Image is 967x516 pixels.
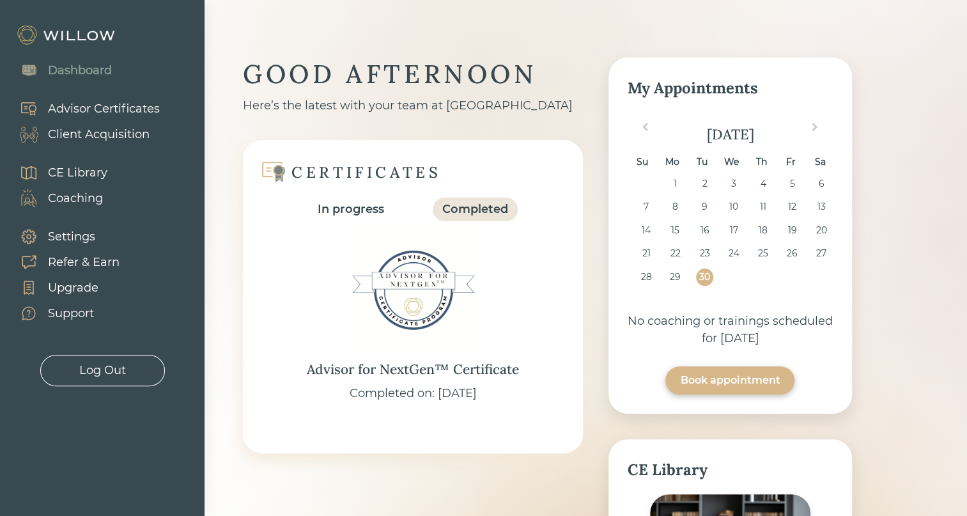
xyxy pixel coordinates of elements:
[6,224,120,249] a: Settings
[725,222,743,239] div: Choose Wednesday, September 17th, 2025
[696,198,713,215] div: Choose Tuesday, September 9th, 2025
[48,190,103,207] div: Coaching
[243,97,583,114] div: Here’s the latest with your team at [GEOGRAPHIC_DATA]
[243,58,583,91] div: GOOD AFTERNOON
[725,198,743,215] div: Choose Wednesday, September 10th, 2025
[48,305,94,322] div: Support
[784,245,801,262] div: Choose Friday, September 26th, 2025
[48,254,120,271] div: Refer & Earn
[633,120,654,141] button: Previous Month
[48,228,95,246] div: Settings
[6,121,160,147] a: Client Acquisition
[349,226,477,354] img: Advisor for NextGen™ Certificate Badge
[350,385,477,402] div: Completed on: [DATE]
[812,153,829,171] div: Sa
[637,222,654,239] div: Choose Sunday, September 14th, 2025
[6,96,160,121] a: Advisor Certificates
[79,362,126,379] div: Log Out
[667,222,684,239] div: Choose Monday, September 15th, 2025
[628,124,833,145] div: [DATE]
[696,222,713,239] div: Choose Tuesday, September 16th, 2025
[633,153,651,171] div: Su
[754,198,771,215] div: Choose Thursday, September 11th, 2025
[725,245,743,262] div: Choose Wednesday, September 24th, 2025
[752,153,770,171] div: Th
[813,245,830,262] div: Choose Saturday, September 27th, 2025
[813,222,830,239] div: Choose Saturday, September 20th, 2025
[782,153,800,171] div: Fr
[696,175,713,192] div: Choose Tuesday, September 2nd, 2025
[637,269,654,286] div: Choose Sunday, September 28th, 2025
[806,120,826,141] button: Next Month
[6,185,107,211] a: Coaching
[48,100,160,118] div: Advisor Certificates
[680,373,780,388] div: Book appointment
[628,313,833,347] div: No coaching or trainings scheduled for [DATE]
[784,222,801,239] div: Choose Friday, September 19th, 2025
[6,58,112,83] a: Dashboard
[754,245,771,262] div: Choose Thursday, September 25th, 2025
[754,175,771,192] div: Choose Thursday, September 4th, 2025
[813,198,830,215] div: Choose Saturday, September 13th, 2025
[725,175,743,192] div: Choose Wednesday, September 3rd, 2025
[723,153,740,171] div: We
[696,245,713,262] div: Choose Tuesday, September 23rd, 2025
[667,245,684,262] div: Choose Monday, September 22nd, 2025
[442,201,508,218] div: Completed
[6,249,120,275] a: Refer & Earn
[637,245,654,262] div: Choose Sunday, September 21st, 2025
[696,269,713,286] div: Choose Tuesday, September 30th, 2025
[813,175,830,192] div: Choose Saturday, September 6th, 2025
[637,198,654,215] div: Choose Sunday, September 7th, 2025
[6,160,107,185] a: CE Library
[318,201,384,218] div: In progress
[291,162,441,182] div: CERTIFICATES
[48,279,98,297] div: Upgrade
[48,126,150,143] div: Client Acquisition
[48,164,107,182] div: CE Library
[6,275,120,301] a: Upgrade
[784,198,801,215] div: Choose Friday, September 12th, 2025
[631,175,828,292] div: month 2025-09
[663,153,681,171] div: Mo
[628,77,833,100] div: My Appointments
[784,175,801,192] div: Choose Friday, September 5th, 2025
[693,153,710,171] div: Tu
[667,198,684,215] div: Choose Monday, September 8th, 2025
[667,269,684,286] div: Choose Monday, September 29th, 2025
[667,175,684,192] div: Choose Monday, September 1st, 2025
[754,222,771,239] div: Choose Thursday, September 18th, 2025
[16,25,118,45] img: Willow
[48,62,112,79] div: Dashboard
[307,359,519,380] div: Advisor for NextGen™ Certificate
[628,458,833,481] div: CE Library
